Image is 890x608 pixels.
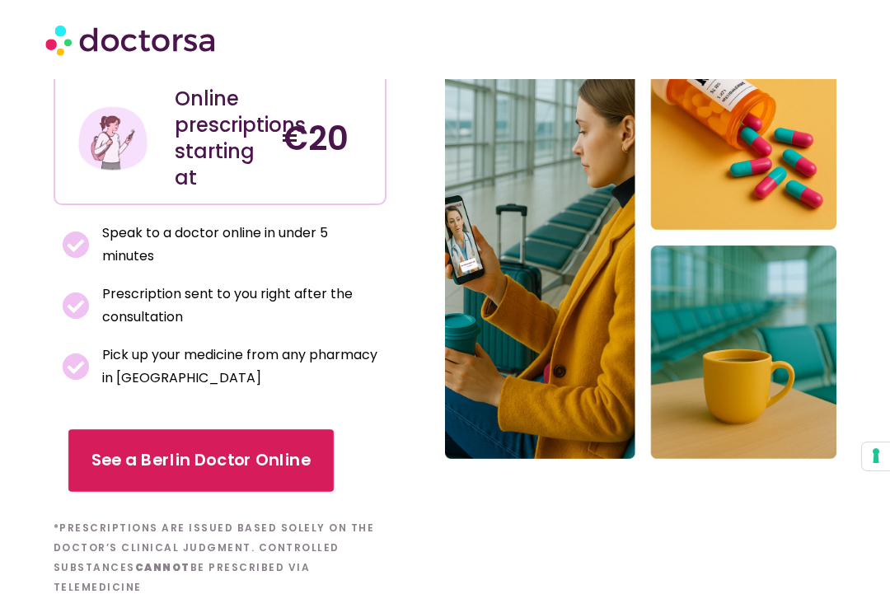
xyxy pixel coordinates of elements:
[54,518,386,597] h6: *Prescriptions are issued based solely on the doctor’s clinical judgment. Controlled substances b...
[98,283,378,329] span: Prescription sent to you right after the consultation
[445,16,836,459] img: Online Doctor in Berlin
[135,560,190,574] b: cannot
[282,119,372,158] h4: €20
[862,442,890,470] button: Your consent preferences for tracking technologies
[98,222,378,268] span: Speak to a doctor online in under 5 minutes
[68,429,334,492] a: See a Berlin Doctor Online
[175,86,265,191] div: Online prescriptions starting at
[77,102,149,175] img: Illustration depicting a young woman in a casual outfit, engaged with her smartphone. She has a p...
[98,344,378,390] span: Pick up your medicine from any pharmacy in [GEOGRAPHIC_DATA]
[91,448,311,472] span: See a Berlin Doctor Online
